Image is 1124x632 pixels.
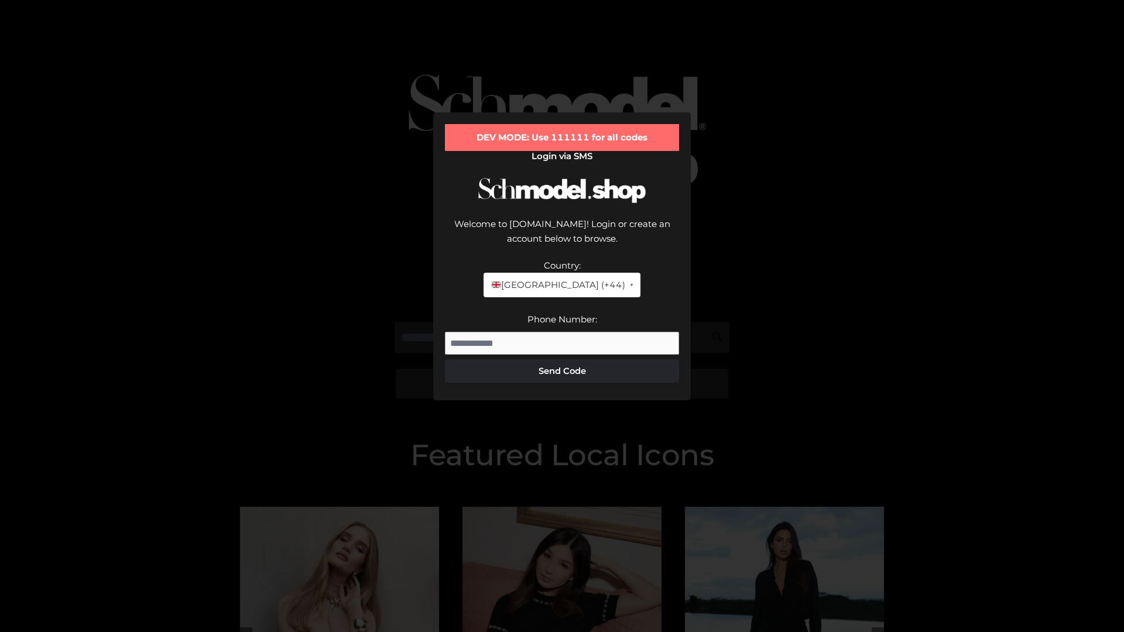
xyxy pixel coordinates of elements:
button: Send Code [445,359,679,383]
label: Phone Number: [527,314,597,325]
div: Welcome to [DOMAIN_NAME]! Login or create an account below to browse. [445,217,679,258]
span: [GEOGRAPHIC_DATA] (+44) [491,277,625,293]
h2: Login via SMS [445,151,679,162]
img: 🇬🇧 [492,280,501,289]
div: DEV MODE: Use 111111 for all codes [445,124,679,151]
label: Country: [544,260,581,271]
img: Schmodel Logo [474,167,650,214]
